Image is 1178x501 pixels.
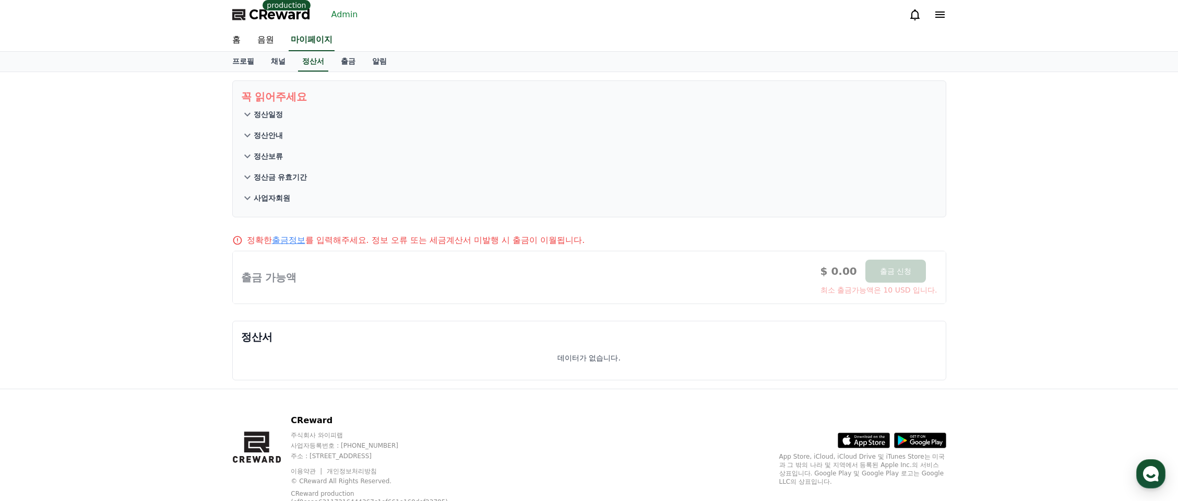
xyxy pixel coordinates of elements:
[254,151,283,161] p: 정산보류
[291,414,474,427] p: CReward
[254,109,283,120] p: 정산일정
[241,167,937,188] button: 정산금 유효기간
[249,6,311,23] span: CReward
[332,52,364,72] a: 출금
[272,235,305,245] a: 출금정보
[289,29,335,51] a: 마이페이지
[224,29,249,51] a: 홈
[247,234,585,247] p: 정확한 를 입력해주세요. 정보 오류 또는 세금계산서 미발행 시 출금이 이월됩니다.
[254,130,283,141] p: 정산안내
[327,468,377,475] a: 개인정보처리방침
[327,6,362,23] a: Admin
[779,452,946,486] p: App Store, iCloud, iCloud Drive 및 iTunes Store는 미국과 그 밖의 나라 및 지역에서 등록된 Apple Inc.의 서비스 상표입니다. Goo...
[224,52,263,72] a: 프로필
[249,29,282,51] a: 음원
[254,193,290,203] p: 사업자회원
[557,353,621,363] p: 데이터가 없습니다.
[241,89,937,104] p: 꼭 읽어주세요
[291,441,474,450] p: 사업자등록번호 : [PHONE_NUMBER]
[241,104,937,125] button: 정산일정
[263,52,294,72] a: 채널
[241,125,937,146] button: 정산안내
[291,477,474,485] p: © CReward All Rights Reserved.
[291,431,474,439] p: 주식회사 와이피랩
[364,52,395,72] a: 알림
[291,468,324,475] a: 이용약관
[241,146,937,167] button: 정산보류
[254,172,307,182] p: 정산금 유효기간
[232,6,311,23] a: CReward
[298,52,328,72] a: 정산서
[241,330,937,344] p: 정산서
[291,452,474,460] p: 주소 : [STREET_ADDRESS]
[241,188,937,208] button: 사업자회원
